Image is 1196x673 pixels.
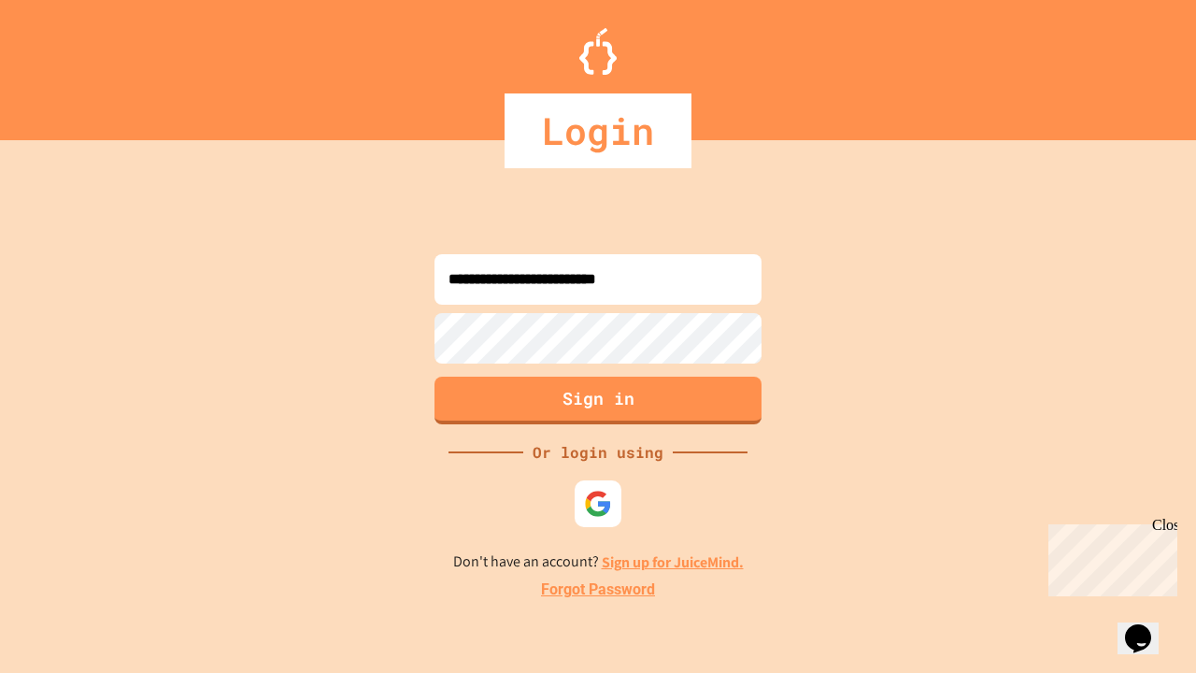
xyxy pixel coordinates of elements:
a: Sign up for JuiceMind. [602,552,744,572]
img: google-icon.svg [584,490,612,518]
p: Don't have an account? [453,551,744,574]
div: Login [505,93,691,168]
div: Or login using [523,441,673,464]
img: Logo.svg [579,28,617,75]
iframe: chat widget [1041,517,1177,596]
iframe: chat widget [1118,598,1177,654]
a: Forgot Password [541,579,655,601]
button: Sign in [434,377,762,424]
div: Chat with us now!Close [7,7,129,119]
